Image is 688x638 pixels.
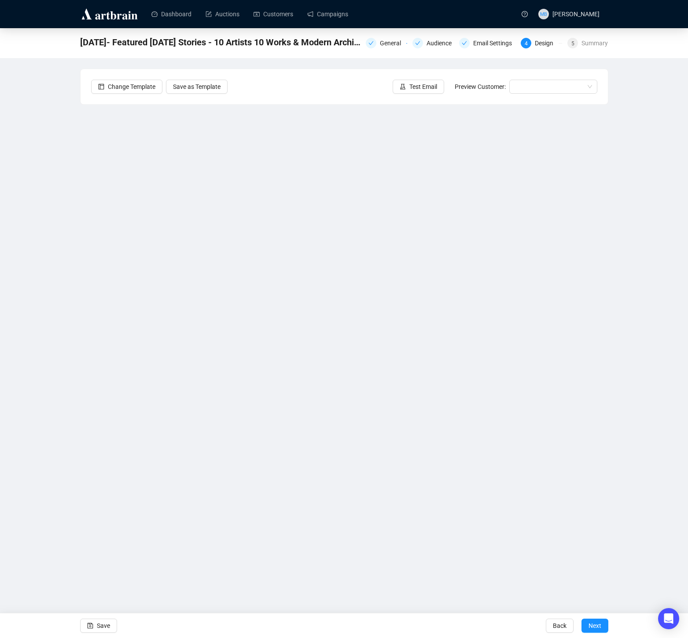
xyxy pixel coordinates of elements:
[658,608,679,629] div: Open Intercom Messenger
[366,38,407,48] div: General
[97,613,110,638] span: Save
[553,613,567,638] span: Back
[571,40,574,47] span: 5
[521,38,562,48] div: 4Design
[525,40,528,47] span: 4
[427,38,457,48] div: Audience
[393,80,444,94] button: Test Email
[415,40,420,46] span: check
[535,38,559,48] div: Design
[589,613,601,638] span: Next
[581,38,608,48] div: Summary
[409,82,437,92] span: Test Email
[254,3,293,26] a: Customers
[98,84,104,90] span: layout
[581,619,608,633] button: Next
[173,82,221,92] span: Save as Template
[473,38,517,48] div: Email Settings
[80,7,139,21] img: logo
[166,80,228,94] button: Save as Template
[462,40,467,46] span: check
[91,80,162,94] button: Change Template
[380,38,406,48] div: General
[80,35,361,49] span: 10/11/25- Featured Saturday Stories - 10 Artists 10 Works & Modern Architecture
[80,619,117,633] button: Save
[87,623,93,629] span: save
[206,3,239,26] a: Auctions
[455,83,506,90] span: Preview Customer:
[522,11,528,17] span: question-circle
[540,10,547,18] span: MB
[459,38,515,48] div: Email Settings
[412,38,454,48] div: Audience
[552,11,600,18] span: [PERSON_NAME]
[151,3,191,26] a: Dashboard
[368,40,374,46] span: check
[546,619,574,633] button: Back
[567,38,608,48] div: 5Summary
[108,82,155,92] span: Change Template
[400,84,406,90] span: experiment
[307,3,348,26] a: Campaigns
